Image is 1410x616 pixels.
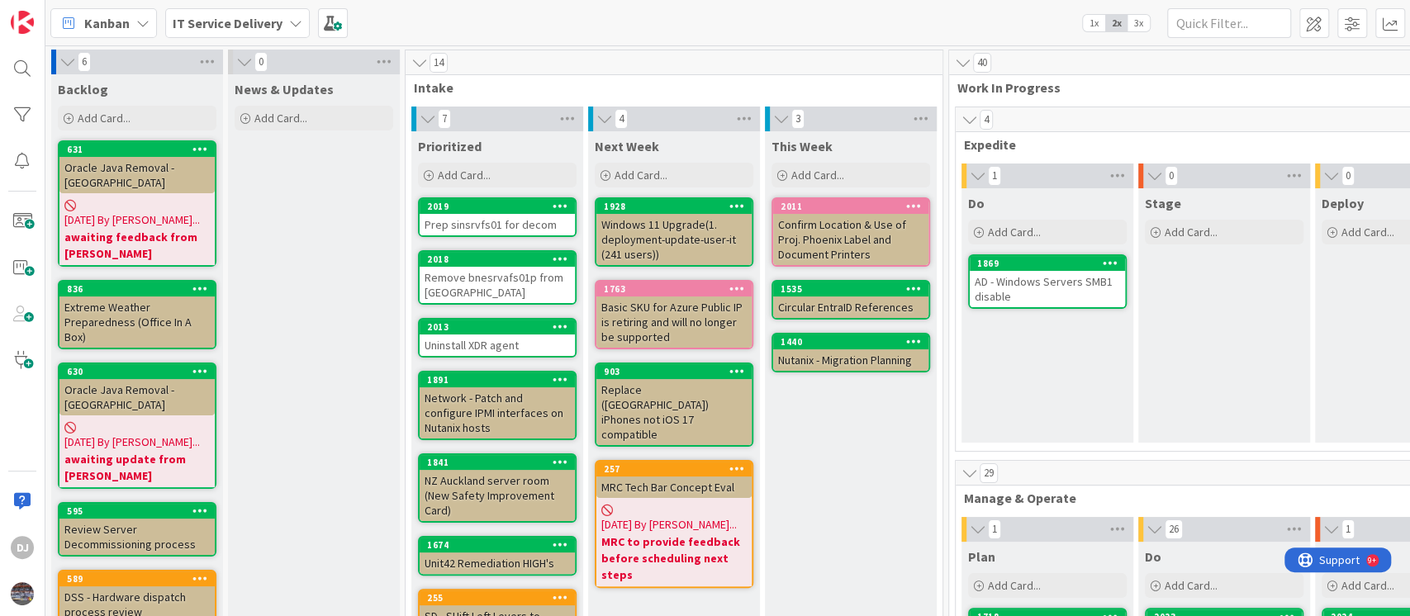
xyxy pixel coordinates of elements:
[11,582,34,605] img: avatar
[78,52,91,72] span: 6
[59,364,215,379] div: 630
[58,280,216,349] a: 836Extreme Weather Preparedness (Office In A Box)
[420,552,575,574] div: Unit42 Remediation HIGH's
[1341,578,1394,593] span: Add Card...
[67,144,215,155] div: 631
[427,201,575,212] div: 2019
[970,271,1125,307] div: AD - Windows Servers SMB1 disable
[1165,225,1218,239] span: Add Card...
[420,199,575,235] div: 2019Prep sinsrvfs01 for decom
[64,434,200,451] span: [DATE] By [PERSON_NAME]...
[596,282,752,348] div: 1763Basic SKU for Azure Public IP is retiring and will no longer be supported
[791,109,805,129] span: 3
[418,453,577,523] a: 1841NZ Auckland server room (New Safety Improvement Card)
[973,53,991,73] span: 40
[67,366,215,377] div: 630
[427,374,575,386] div: 1891
[773,349,928,371] div: Nutanix - Migration Planning
[438,109,451,129] span: 7
[988,578,1041,593] span: Add Card...
[988,225,1041,239] span: Add Card...
[595,362,753,447] a: 903Replace ([GEOGRAPHIC_DATA]) iPhones not iOS 17 compatible
[781,283,928,295] div: 1535
[773,282,928,318] div: 1535Circular EntraID References
[596,282,752,296] div: 1763
[1341,166,1355,186] span: 0
[418,197,577,237] a: 2019Prep sinsrvfs01 for decom
[773,296,928,318] div: Circular EntraID References
[604,366,752,377] div: 903
[771,280,930,320] a: 1535Circular EntraID References
[968,548,995,565] span: Plan
[596,364,752,445] div: 903Replace ([GEOGRAPHIC_DATA]) iPhones not iOS 17 compatible
[1341,519,1355,539] span: 1
[988,519,1001,539] span: 1
[604,201,752,212] div: 1928
[427,321,575,333] div: 2013
[59,571,215,586] div: 589
[420,199,575,214] div: 2019
[970,256,1125,307] div: 1869AD - Windows Servers SMB1 disable
[59,142,215,193] div: 631Oracle Java Removal - [GEOGRAPHIC_DATA]
[414,79,922,96] span: Intake
[64,451,210,484] b: awaiting update from [PERSON_NAME]
[420,455,575,521] div: 1841NZ Auckland server room (New Safety Improvement Card)
[11,536,34,559] div: DJ
[11,11,34,34] img: Visit kanbanzone.com
[420,214,575,235] div: Prep sinsrvfs01 for decom
[59,504,215,519] div: 595
[427,254,575,265] div: 2018
[604,283,752,295] div: 1763
[83,7,92,20] div: 9+
[980,110,993,130] span: 4
[420,387,575,438] div: Network - Patch and configure IPMI interfaces on Nutanix hosts
[596,214,752,265] div: Windows 11 Upgrade(1. deployment-update-user-it (241 users))
[596,379,752,445] div: Replace ([GEOGRAPHIC_DATA]) iPhones not iOS 17 compatible
[420,372,575,387] div: 1891
[773,214,928,265] div: Confirm Location & Use of Proj. Phoenix Label and Document Printers
[58,140,216,267] a: 631Oracle Java Removal - [GEOGRAPHIC_DATA][DATE] By [PERSON_NAME]...awaiting feedback from [PERSO...
[601,516,737,533] span: [DATE] By [PERSON_NAME]...
[1341,225,1394,239] span: Add Card...
[773,282,928,296] div: 1535
[235,81,334,97] span: News & Updates
[59,296,215,348] div: Extreme Weather Preparedness (Office In A Box)
[420,320,575,334] div: 2013
[58,362,216,489] a: 630Oracle Java Removal - [GEOGRAPHIC_DATA][DATE] By [PERSON_NAME]...awaiting update from [PERSON_...
[67,283,215,295] div: 836
[773,334,928,371] div: 1440Nutanix - Migration Planning
[59,379,215,415] div: Oracle Java Removal - [GEOGRAPHIC_DATA]
[427,539,575,551] div: 1674
[595,460,753,588] a: 257MRC Tech Bar Concept Eval[DATE] By [PERSON_NAME]...MRC to provide feedback before scheduling n...
[420,320,575,356] div: 2013Uninstall XDR agent
[1167,8,1291,38] input: Quick Filter...
[1165,578,1218,593] span: Add Card...
[59,282,215,348] div: 836Extreme Weather Preparedness (Office In A Box)
[67,505,215,517] div: 595
[977,258,1125,269] div: 1869
[773,334,928,349] div: 1440
[771,138,833,154] span: This Week
[1128,15,1150,31] span: 3x
[420,470,575,521] div: NZ Auckland server room (New Safety Improvement Card)
[427,457,575,468] div: 1841
[420,334,575,356] div: Uninstall XDR agent
[596,462,752,498] div: 257MRC Tech Bar Concept Eval
[988,166,1001,186] span: 1
[773,199,928,214] div: 2011
[427,592,575,604] div: 255
[64,229,210,262] b: awaiting feedback from [PERSON_NAME]
[438,168,491,182] span: Add Card...
[615,168,667,182] span: Add Card...
[596,296,752,348] div: Basic SKU for Azure Public IP is retiring and will no longer be supported
[420,267,575,303] div: Remove bnesrvafs01p from [GEOGRAPHIC_DATA]
[595,138,659,154] span: Next Week
[418,138,482,154] span: Prioritized
[595,280,753,349] a: 1763Basic SKU for Azure Public IP is retiring and will no longer be supported
[58,502,216,557] a: 595Review Server Decommissioning process
[254,111,307,126] span: Add Card...
[35,2,75,22] span: Support
[601,533,747,583] b: MRC to provide feedback before scheduling next steps
[418,371,577,440] a: 1891Network - Patch and configure IPMI interfaces on Nutanix hosts
[771,197,930,267] a: 2011Confirm Location & Use of Proj. Phoenix Label and Document Printers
